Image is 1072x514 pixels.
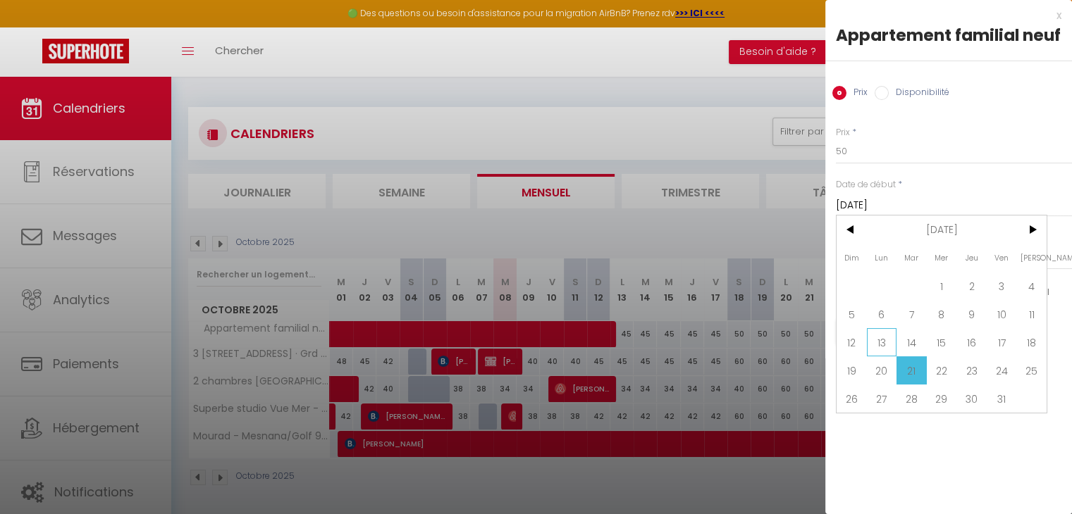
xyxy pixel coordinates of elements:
[836,126,850,139] label: Prix
[897,384,927,413] span: 28
[867,300,897,328] span: 6
[897,356,927,384] span: 21
[867,356,897,384] span: 20
[927,272,957,300] span: 1
[837,300,867,328] span: 5
[897,244,927,272] span: Mar
[867,384,897,413] span: 27
[987,356,1017,384] span: 24
[927,384,957,413] span: 29
[837,384,867,413] span: 26
[889,86,949,101] label: Disponibilité
[837,328,867,356] span: 12
[846,86,868,101] label: Prix
[836,24,1061,46] div: Appartement familial neuf
[867,244,897,272] span: Lun
[1016,272,1047,300] span: 4
[927,244,957,272] span: Mer
[825,7,1061,24] div: x
[987,300,1017,328] span: 10
[956,384,987,413] span: 30
[987,244,1017,272] span: Ven
[956,356,987,384] span: 23
[956,272,987,300] span: 2
[837,215,867,244] span: <
[987,272,1017,300] span: 3
[927,328,957,356] span: 15
[927,300,957,328] span: 8
[987,328,1017,356] span: 17
[897,328,927,356] span: 14
[867,215,1017,244] span: [DATE]
[1016,215,1047,244] span: >
[956,300,987,328] span: 9
[836,178,896,192] label: Date de début
[897,300,927,328] span: 7
[956,328,987,356] span: 16
[867,328,897,356] span: 13
[927,356,957,384] span: 22
[956,244,987,272] span: Jeu
[987,384,1017,413] span: 31
[837,244,867,272] span: Dim
[1016,300,1047,328] span: 11
[1016,356,1047,384] span: 25
[1016,328,1047,356] span: 18
[1016,244,1047,272] span: [PERSON_NAME]
[837,356,867,384] span: 19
